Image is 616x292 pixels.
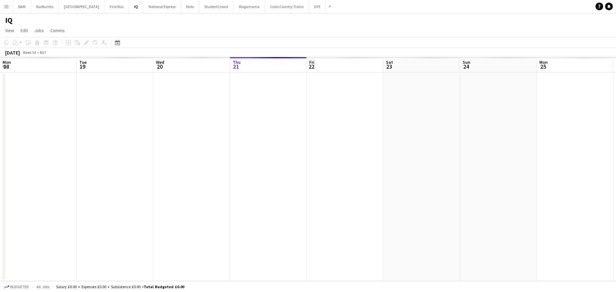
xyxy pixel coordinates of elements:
[3,59,11,65] span: Mon
[539,59,548,65] span: Mon
[155,63,164,70] span: 20
[181,0,199,13] button: Nido
[32,26,47,35] a: Jobs
[309,59,314,65] span: Fri
[265,0,309,13] button: Cross Country Trains
[129,0,143,13] button: IQ
[462,63,470,70] span: 24
[143,0,181,13] button: National Express
[34,28,44,33] span: Jobs
[538,63,548,70] span: 25
[3,283,30,290] button: Budgeted
[309,0,326,13] button: DFE
[233,59,241,65] span: Thu
[48,26,67,35] a: Comms
[50,28,65,33] span: Comms
[156,59,164,65] span: Wed
[308,63,314,70] span: 22
[18,26,30,35] a: Edit
[21,50,37,55] span: Week 34
[79,59,87,65] span: Tue
[5,15,13,25] h1: IQ
[59,0,105,13] button: [GEOGRAPHIC_DATA]
[21,28,28,33] span: Edit
[35,284,51,289] span: All jobs
[144,284,184,289] span: Total Budgeted £0.00
[3,26,17,35] a: View
[463,59,470,65] span: Sun
[386,59,393,65] span: Sat
[5,49,20,56] div: [DATE]
[78,63,87,70] span: 19
[56,284,184,289] div: Salary £0.00 + Expenses £0.00 + Subsistence £0.00 =
[385,63,393,70] span: 23
[105,0,129,13] button: First Bus
[232,63,241,70] span: 21
[40,50,46,55] div: BST
[2,63,11,70] span: 18
[31,0,59,13] button: BarBurrito
[13,0,31,13] button: BAM
[5,28,14,33] span: View
[199,0,234,13] button: StudentCrowd
[234,0,265,13] button: Wagamama
[10,285,29,289] span: Budgeted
